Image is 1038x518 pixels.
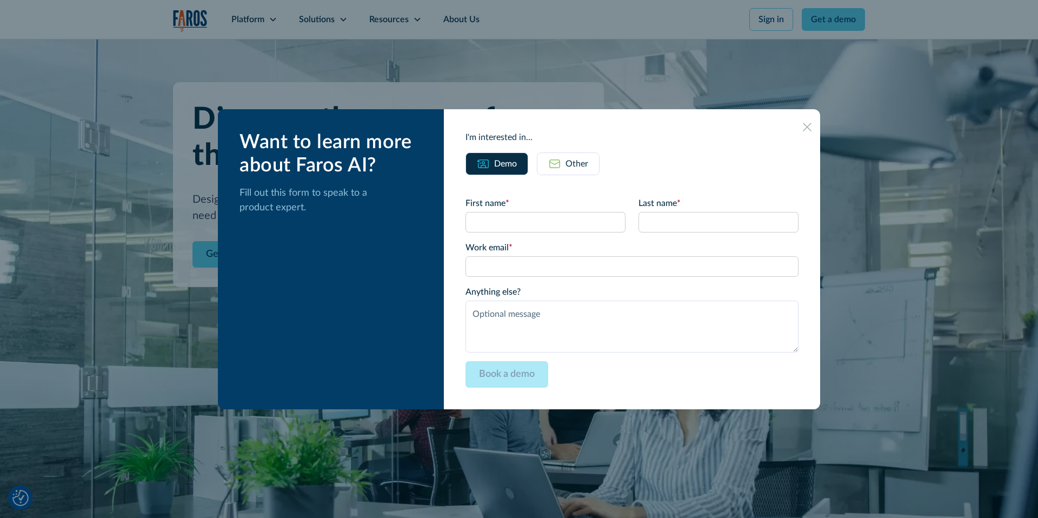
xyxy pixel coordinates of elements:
div: Other [565,157,588,170]
p: Fill out this form to speak to a product expert. [239,186,427,215]
label: Work email [465,241,799,254]
div: Want to learn more about Faros AI? [239,131,427,177]
div: Demo [494,157,517,170]
input: Book a demo [465,361,548,388]
div: I'm interested in... [465,131,799,144]
form: Email Form [465,197,799,388]
label: First name [465,197,626,210]
label: Anything else? [465,285,799,298]
label: Last name [638,197,799,210]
